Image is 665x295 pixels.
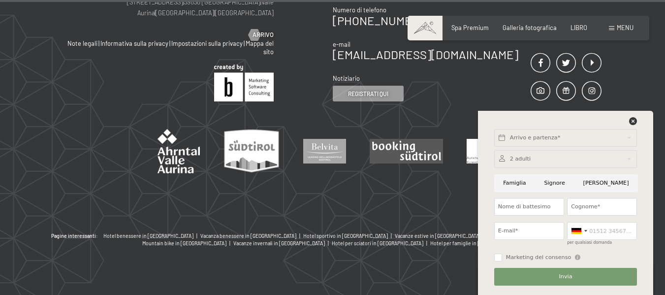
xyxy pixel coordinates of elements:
[200,232,303,240] a: Vacanza benessere in [GEOGRAPHIC_DATA] |
[617,24,633,32] font: menu
[426,240,427,246] font: |
[253,31,274,38] font: Arrivo
[214,9,215,17] font: |
[103,232,200,240] a: Hotel benessere in [GEOGRAPHIC_DATA] |
[494,268,637,286] button: Invia
[570,24,587,32] a: LIBRO
[559,273,572,280] font: Invia
[233,240,332,247] a: Vacanze invernali in [GEOGRAPHIC_DATA] |
[506,254,571,261] font: Marketing del consenso
[333,40,350,48] font: e-mail
[246,39,274,56] a: Mappa del sito
[332,240,430,247] a: Hotel per sciatori in [GEOGRAPHIC_DATA] |
[244,39,245,47] font: |
[171,39,243,47] a: Impostazioni sulla privacy
[333,6,386,14] font: Numero di telefono
[395,233,481,239] font: Vacanze estive in [GEOGRAPHIC_DATA]
[567,240,612,245] font: per qualsiasi domanda
[348,90,388,97] font: Registrati qui
[142,240,233,247] a: Mountain bike in [GEOGRAPHIC_DATA] |
[103,233,193,239] font: Hotel benessere in [GEOGRAPHIC_DATA]
[503,24,557,32] a: Galleria fotografica
[155,9,156,17] font: |
[196,233,197,239] font: |
[303,233,388,239] font: Hotel sportivo in [GEOGRAPHIC_DATA]
[430,240,523,246] font: Hotel per famiglie in [GEOGRAPHIC_DATA]
[299,233,300,239] font: |
[249,31,274,39] a: Arrivo
[333,74,360,82] font: Notiziario
[233,240,325,246] font: Vacanze invernali in [GEOGRAPHIC_DATA]
[200,233,296,239] font: Vacanza benessere in [GEOGRAPHIC_DATA]
[142,240,226,246] font: Mountain bike in [GEOGRAPHIC_DATA]
[568,223,590,239] div: Germania (Germania): +49
[51,233,98,239] font: Pagine interessanti:
[214,65,274,101] img: Brandnamic GmbH | Soluzioni leader per l'ospitalità
[333,47,518,62] a: [EMAIL_ADDRESS][DOMAIN_NAME]
[451,24,489,32] a: Spa Premium
[169,39,170,47] font: |
[430,240,523,247] a: Hotel per famiglie in [GEOGRAPHIC_DATA]
[215,9,274,17] font: [GEOGRAPHIC_DATA]
[229,240,230,246] font: |
[328,240,329,246] font: |
[395,232,488,240] a: Vacanze estive in [GEOGRAPHIC_DATA] |
[67,39,97,47] a: Note legali
[100,39,168,47] a: Informativa sulla privacy
[156,9,214,17] font: [GEOGRAPHIC_DATA]
[303,232,395,240] a: Hotel sportivo in [GEOGRAPHIC_DATA] |
[391,233,392,239] font: |
[333,13,431,28] a: [PHONE_NUMBER]
[567,222,637,240] input: 01512 3456789
[332,240,423,246] font: Hotel per sciatori in [GEOGRAPHIC_DATA]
